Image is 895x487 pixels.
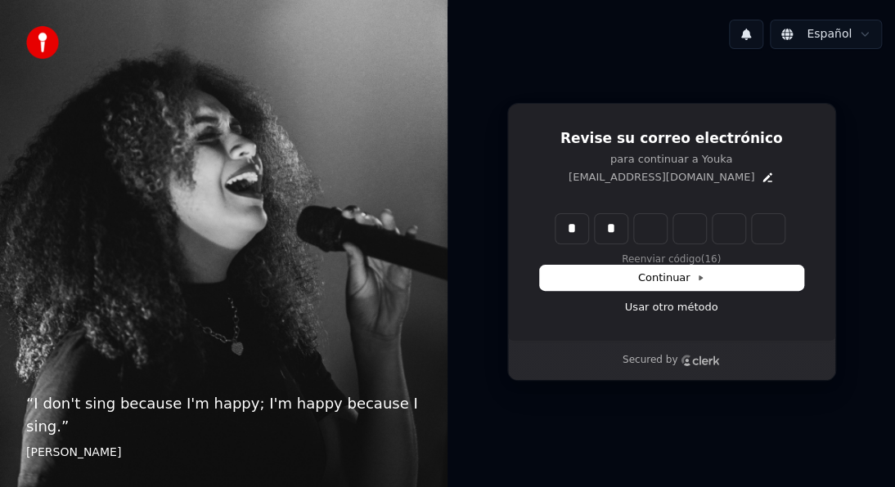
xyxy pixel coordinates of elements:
input: Digit 6 [752,214,785,243]
a: Usar otro método [625,300,718,315]
p: Secured by [623,354,677,367]
span: Continuar [638,270,705,285]
h1: Revise su correo electrónico [540,129,803,149]
button: Continuar [540,266,803,290]
input: Enter verification code. Digit 1 [555,214,588,243]
footer: [PERSON_NAME] [26,445,421,461]
img: youka [26,26,59,59]
div: Verification code input [552,211,788,247]
input: Digit 4 [673,214,706,243]
p: “ I don't sing because I'm happy; I'm happy because I sing. ” [26,392,421,438]
p: para continuar a Youka [540,152,803,167]
button: Edit [761,171,774,184]
input: Digit 5 [713,214,745,243]
input: Digit 2 [595,214,627,243]
input: Digit 3 [634,214,667,243]
a: Clerk logo [681,355,720,366]
p: [EMAIL_ADDRESS][DOMAIN_NAME] [569,170,754,185]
